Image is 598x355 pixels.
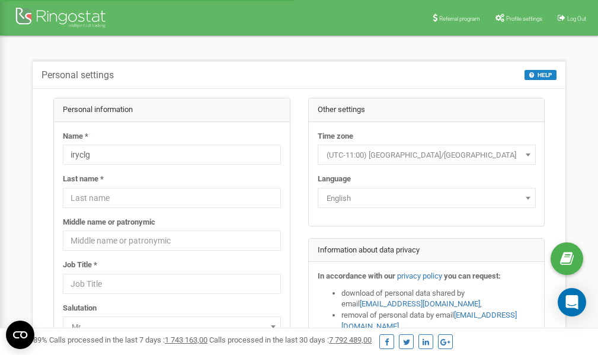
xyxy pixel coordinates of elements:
[54,98,290,122] div: Personal information
[209,335,372,344] span: Calls processed in the last 30 days :
[6,321,34,349] button: Open CMP widget
[63,174,104,185] label: Last name *
[322,190,532,207] span: English
[63,260,97,271] label: Job Title *
[341,310,536,332] li: removal of personal data by email ,
[63,188,281,208] input: Last name
[444,271,501,280] strong: you can request:
[329,335,372,344] u: 7 792 489,00
[360,299,480,308] a: [EMAIL_ADDRESS][DOMAIN_NAME]
[341,288,536,310] li: download of personal data shared by email ,
[63,231,281,251] input: Middle name or patronymic
[318,131,353,142] label: Time zone
[318,188,536,208] span: English
[63,145,281,165] input: Name
[63,217,155,228] label: Middle name or patronymic
[41,70,114,81] h5: Personal settings
[318,174,351,185] label: Language
[309,98,545,122] div: Other settings
[322,147,532,164] span: (UTC-11:00) Pacific/Midway
[318,271,395,280] strong: In accordance with our
[397,271,442,280] a: privacy policy
[63,131,88,142] label: Name *
[49,335,207,344] span: Calls processed in the last 7 days :
[439,15,480,22] span: Referral program
[525,70,557,80] button: HELP
[558,288,586,316] div: Open Intercom Messenger
[318,145,536,165] span: (UTC-11:00) Pacific/Midway
[63,303,97,314] label: Salutation
[165,335,207,344] u: 1 743 163,00
[309,239,545,263] div: Information about data privacy
[567,15,586,22] span: Log Out
[63,274,281,294] input: Job Title
[63,316,281,337] span: Mr.
[506,15,542,22] span: Profile settings
[67,319,277,335] span: Mr.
